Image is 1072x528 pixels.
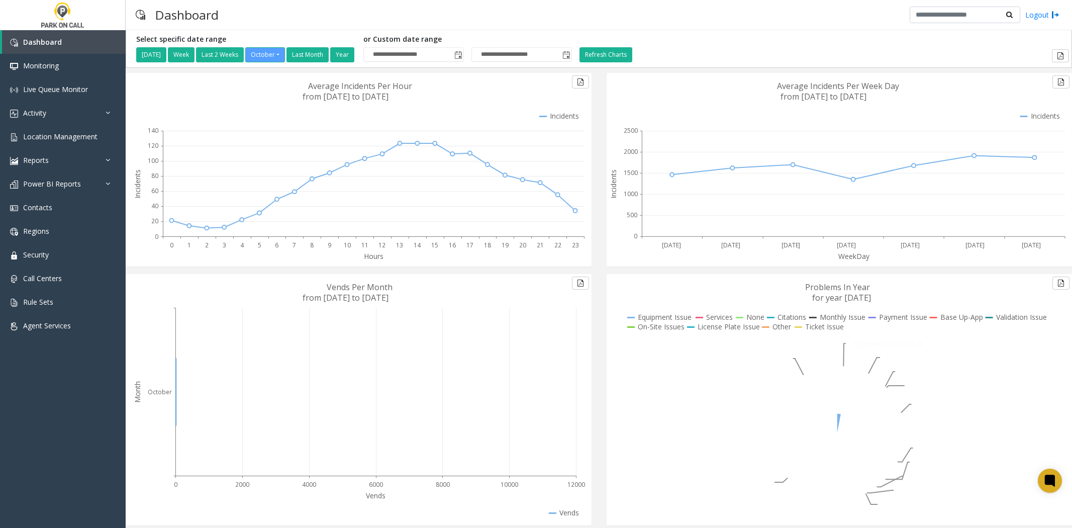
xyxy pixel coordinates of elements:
[168,47,194,62] button: Week
[560,48,571,62] span: Toggle popup
[579,47,632,62] button: Refresh Charts
[133,169,142,199] text: Incidents
[23,37,62,47] span: Dashboard
[777,312,806,322] text: Citations
[23,108,46,118] span: Activity
[275,241,278,249] text: 6
[23,274,62,283] span: Call Centers
[10,322,18,330] img: 'icon'
[328,241,331,249] text: 9
[501,480,518,489] text: 10000
[2,30,126,54] a: Dashboard
[151,187,158,195] text: 60
[537,241,544,249] text: 21
[148,156,158,165] text: 100
[330,47,354,62] button: Year
[638,322,685,331] text: On-Site Issues
[136,3,145,27] img: pageIcon
[327,282,393,293] text: Vends Per Month
[364,251,383,261] text: Hours
[170,241,173,249] text: 0
[155,232,158,241] text: 0
[805,282,870,293] text: Problems In Year
[10,39,18,47] img: 'icon'
[286,47,329,62] button: Last Month
[572,75,589,89] button: Export to pdf
[634,232,637,241] text: 0
[10,133,18,141] img: 'icon'
[1031,111,1060,121] text: Incidents
[706,312,733,322] text: Services
[746,312,764,322] text: None
[567,480,585,489] text: 12000
[302,480,316,489] text: 4000
[23,226,49,236] span: Regions
[310,241,314,249] text: 8
[361,241,368,249] text: 11
[624,190,638,198] text: 1000
[23,132,98,141] span: Location Management
[293,241,296,249] text: 7
[148,141,158,150] text: 120
[721,241,740,249] text: [DATE]
[369,480,383,489] text: 6000
[452,48,463,62] span: Toggle popup
[436,480,450,489] text: 8000
[901,241,920,249] text: [DATE]
[781,91,866,102] text: from [DATE] to [DATE]
[10,299,18,307] img: 'icon'
[23,61,59,70] span: Monitoring
[550,111,579,121] text: Incidents
[308,80,412,92] text: Average Incidents Per Hour
[223,241,226,249] text: 3
[638,312,692,322] text: Equipment Issue
[10,86,18,94] img: 'icon'
[245,47,285,62] button: October
[23,179,81,189] span: Power BI Reports
[996,312,1047,322] text: Validation Issue
[344,241,351,249] text: 10
[240,241,244,249] text: 4
[151,217,158,225] text: 20
[559,508,579,517] text: Vends
[449,241,456,249] text: 16
[366,491,385,500] text: Vends
[502,241,509,249] text: 19
[1022,241,1041,249] text: [DATE]
[940,312,983,322] text: Base Up-App
[837,241,856,249] text: [DATE]
[838,251,870,261] text: WeekDay
[624,126,638,135] text: 2500
[805,322,844,331] text: Ticket Issue
[23,321,71,330] span: Agent Services
[363,35,572,44] h5: or Custom date range
[23,155,49,165] span: Reports
[879,312,927,322] text: Payment Issue
[820,312,865,322] text: Monthly Issue
[136,35,356,44] h5: Select specific date range
[187,241,191,249] text: 1
[303,91,388,102] text: from [DATE] to [DATE]
[196,47,244,62] button: Last 2 Weeks
[151,202,158,210] text: 40
[572,241,579,249] text: 23
[23,203,52,212] span: Contacts
[1051,10,1059,20] img: logout
[205,241,209,249] text: 2
[258,241,261,249] text: 5
[396,241,403,249] text: 13
[1052,75,1069,89] button: Export to pdf
[661,241,680,249] text: [DATE]
[303,292,388,303] text: from [DATE] to [DATE]
[133,381,142,403] text: Month
[10,228,18,236] img: 'icon'
[965,241,985,249] text: [DATE]
[466,241,473,249] text: 17
[554,241,561,249] text: 22
[10,62,18,70] img: 'icon'
[10,275,18,283] img: 'icon'
[10,181,18,189] img: 'icon'
[609,169,618,199] text: Incidents
[1052,277,1069,290] button: Export to pdf
[1052,49,1069,62] button: Export to pdf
